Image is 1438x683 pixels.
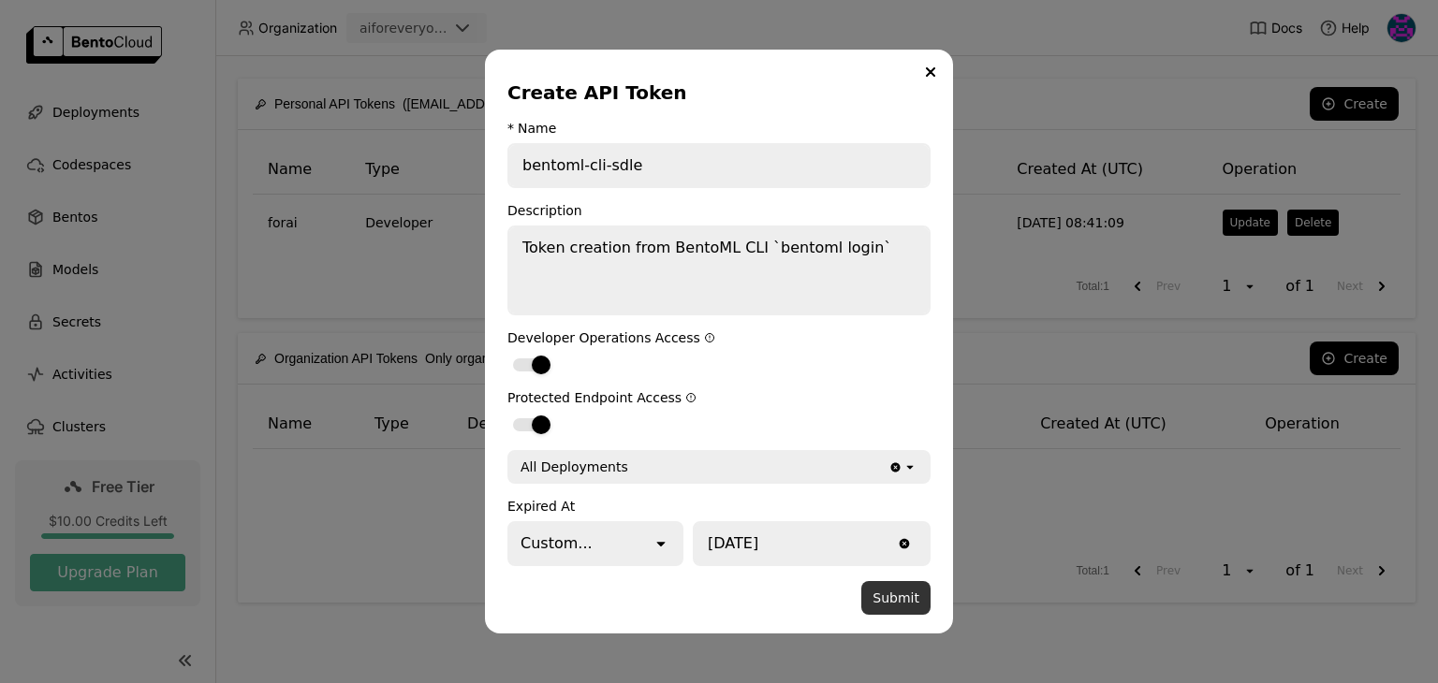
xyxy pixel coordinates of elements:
div: Expired At [507,499,931,514]
div: Developer Operations Access [507,330,931,345]
div: Custom... [521,532,593,555]
svg: Clear value [897,536,912,551]
svg: open [652,534,670,553]
input: Selected All Deployments. [630,458,632,476]
svg: Clear value [888,460,902,474]
button: Close [919,61,942,83]
svg: open [902,459,917,474]
input: Select a date. [695,523,893,564]
div: dialog [485,50,953,633]
div: Protected Endpoint Access [507,390,931,405]
div: Name [518,121,556,136]
textarea: Token creation from BentoML CLI `bentoml login` [509,227,929,313]
button: Submit [861,581,931,615]
div: All Deployments [521,458,628,476]
div: Create API Token [507,80,923,106]
div: Description [507,203,931,218]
